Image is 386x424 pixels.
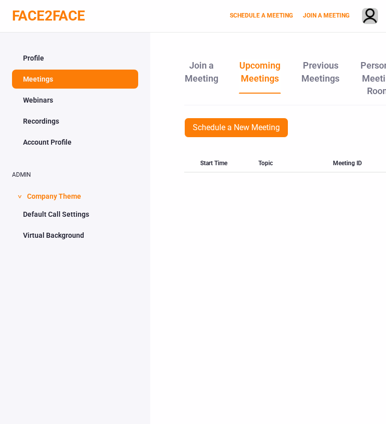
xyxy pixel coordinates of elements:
a: Upcoming Meetings [239,59,281,94]
a: Meetings [12,70,138,89]
a: Join a Meeting [184,59,219,93]
img: avatar.710606db.png [362,9,377,25]
a: Profile [12,49,138,68]
a: Schedule a New Meeting [184,118,288,138]
div: Topic [258,155,332,173]
span: Company Theme [27,186,81,205]
div: Start Time [184,155,258,173]
a: JOIN A MEETING [303,12,349,19]
a: Previous Meetings [301,59,340,93]
h2: ADMIN [12,172,138,178]
a: FACE2FACE [12,8,85,24]
a: Recordings [12,112,138,131]
a: Virtual Background [12,226,138,245]
span: > [15,195,25,198]
a: Webinars [12,91,138,110]
a: Account Profile [12,133,138,152]
a: Default Call Settings [12,205,138,224]
a: SCHEDULE A MEETING [230,12,293,19]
